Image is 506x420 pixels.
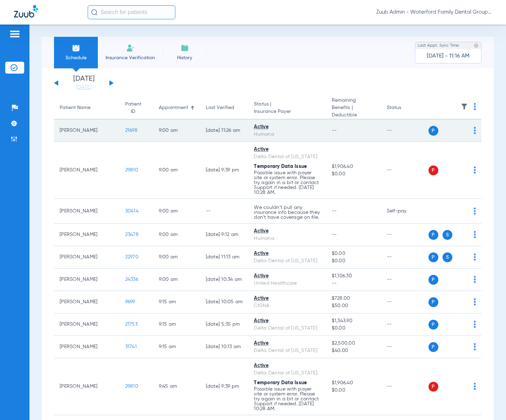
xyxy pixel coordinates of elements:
img: group-dot-blue.svg [474,127,476,134]
td: [PERSON_NAME] [54,313,120,336]
div: Delta Dental of [US_STATE] [254,153,320,161]
td: -- [381,291,429,313]
td: -- [200,199,249,224]
td: 9:00 AM [153,199,200,224]
span: $1,906.40 [332,163,376,170]
div: Active [254,362,320,370]
p: We couldn’t pull any insurance info because they don’t have coverage on file. [254,205,320,220]
span: 24336 [125,277,138,282]
div: Active [254,146,320,153]
span: 29810 [125,384,138,389]
img: group-dot-blue.svg [474,276,476,283]
td: -- [381,246,429,269]
span: $50.00 [332,302,376,310]
img: group-dot-blue.svg [474,343,476,350]
img: group-dot-blue.svg [474,208,476,215]
img: History [181,44,189,52]
span: S [443,252,452,262]
input: Search for patients [88,5,175,19]
span: History [168,54,201,61]
td: [DATE] 9:39 PM [200,358,249,415]
td: [PERSON_NAME] [54,336,120,358]
span: Last Appt. Sync Time: [418,42,460,49]
td: 9:45 AM [153,358,200,415]
span: S [443,230,452,240]
span: $0.00 [332,325,376,332]
div: CIGNA [254,302,320,310]
div: Active [254,123,320,131]
div: Patient ID [125,101,148,115]
td: -- [381,142,429,199]
div: Appointment [159,104,188,111]
td: [PERSON_NAME] [54,199,120,224]
td: -- [381,224,429,246]
span: Deductible [332,111,376,119]
span: Insurance Payer [254,108,320,115]
div: Patient ID [125,101,141,115]
span: 21698 [125,128,137,133]
span: P [429,320,438,330]
th: Status [381,97,429,120]
span: $1,106.30 [332,272,376,280]
img: group-dot-blue.svg [474,298,476,305]
div: Active [254,250,320,257]
img: Schedule [72,44,80,52]
img: Zuub Logo [14,5,38,18]
td: [DATE] 11:13 AM [200,246,249,269]
div: Delta Dental of [US_STATE] [254,347,320,354]
td: -- [381,358,429,415]
td: 9:15 AM [153,336,200,358]
span: P [429,342,438,352]
span: $1,906.40 [332,379,376,387]
span: 21753 [125,322,137,327]
span: -- [332,280,376,287]
div: Patient Name [60,104,90,111]
span: P [429,275,438,285]
img: hamburger-icon [9,30,20,38]
th: Status | [248,97,326,120]
th: Remaining Benefits | [326,97,381,120]
span: $0.00 [332,250,376,257]
td: [PERSON_NAME] [54,142,120,199]
td: [PERSON_NAME] [54,291,120,313]
div: Appointment [159,104,195,111]
div: Active [254,340,320,347]
div: Active [254,317,320,325]
td: [DATE] 9:12 AM [200,224,249,246]
p: Possible issue with payer site or system error. Please try again in a bit or contact Support if n... [254,170,320,195]
div: Delta Dental of [US_STATE] [254,370,320,377]
td: -- [381,336,429,358]
td: [PERSON_NAME] [54,269,120,291]
span: Temporary Data Issue [254,380,307,385]
img: filter.svg [461,103,468,110]
span: 30414 [125,209,139,214]
a: [DATE] [63,84,105,91]
span: $728.00 [332,295,376,302]
span: P [429,382,438,392]
td: [PERSON_NAME] [54,246,120,269]
span: -- [332,232,337,237]
img: group-dot-blue.svg [474,167,476,174]
td: [PERSON_NAME] [54,224,120,246]
div: Active [254,228,320,235]
td: [DATE] 9:39 PM [200,142,249,199]
img: group-dot-blue.svg [474,383,476,390]
span: P [429,126,438,136]
span: $2,500.00 [332,340,376,347]
img: Manual Insurance Verification [126,44,135,52]
span: $1,343.90 [332,317,376,325]
li: [DATE] [63,75,105,91]
span: Zuub Admin - Waterford Family Dental Group (General Practice) | WDG [376,9,492,16]
div: Last Verified [206,104,234,111]
span: -- [332,128,337,133]
td: [DATE] 11:26 AM [200,120,249,142]
td: -- [381,269,429,291]
div: Active [254,272,320,280]
span: [DATE] - 11:16 AM [427,53,470,60]
td: [DATE] 5:35 PM [200,313,249,336]
span: P [429,230,438,240]
img: group-dot-blue.svg [474,253,476,260]
span: Schedule [59,54,93,61]
td: 9:00 AM [153,269,200,291]
td: 9:00 AM [153,224,200,246]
